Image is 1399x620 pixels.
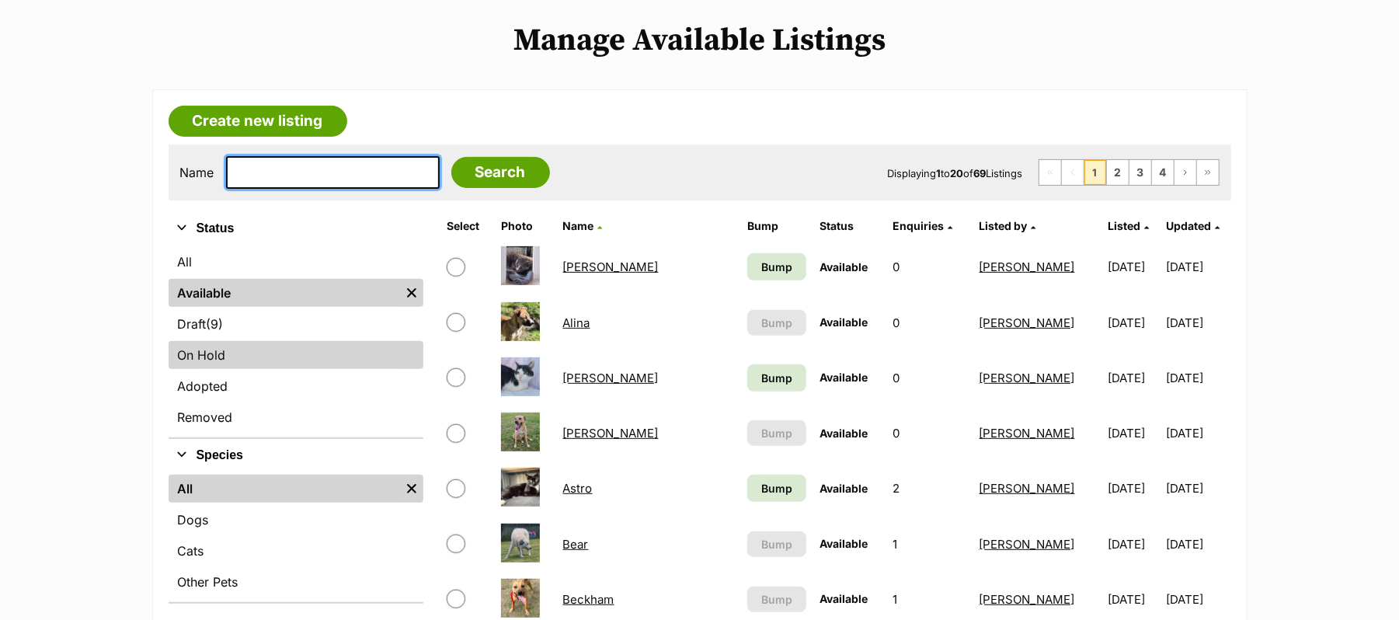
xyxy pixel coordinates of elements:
[1166,219,1211,232] span: Updated
[761,425,792,441] span: Bump
[169,106,347,137] a: Create new listing
[974,167,987,179] strong: 69
[1101,240,1164,294] td: [DATE]
[886,406,971,460] td: 0
[1101,351,1164,405] td: [DATE]
[1166,240,1229,294] td: [DATE]
[1039,159,1220,186] nav: Pagination
[747,531,806,557] button: Bump
[563,315,590,330] a: Alina
[820,315,868,329] span: Available
[1166,406,1229,460] td: [DATE]
[980,592,1075,607] a: [PERSON_NAME]
[980,537,1075,552] a: [PERSON_NAME]
[980,219,1028,232] span: Listed by
[1175,160,1196,185] a: Next page
[169,568,423,596] a: Other Pets
[761,315,792,331] span: Bump
[169,341,423,369] a: On Hold
[820,482,868,495] span: Available
[1084,160,1106,185] span: Page 1
[1039,160,1061,185] span: First page
[169,506,423,534] a: Dogs
[169,218,423,239] button: Status
[1197,160,1219,185] a: Last page
[741,214,813,239] th: Bump
[1166,351,1229,405] td: [DATE]
[1166,517,1229,571] td: [DATE]
[747,420,806,446] button: Bump
[951,167,964,179] strong: 20
[747,310,806,336] button: Bump
[563,481,593,496] a: Astro
[761,259,792,275] span: Bump
[761,480,792,496] span: Bump
[169,472,423,602] div: Species
[886,462,971,515] td: 2
[169,279,400,307] a: Available
[820,592,868,605] span: Available
[563,592,614,607] a: Beckham
[980,219,1036,232] a: Listed by
[1101,296,1164,350] td: [DATE]
[563,426,659,441] a: [PERSON_NAME]
[980,481,1075,496] a: [PERSON_NAME]
[937,167,941,179] strong: 1
[169,372,423,400] a: Adopted
[169,445,423,465] button: Species
[1101,517,1164,571] td: [DATE]
[1166,219,1220,232] a: Updated
[495,214,555,239] th: Photo
[169,245,423,437] div: Status
[451,157,550,188] input: Search
[886,240,971,294] td: 0
[169,403,423,431] a: Removed
[888,167,1023,179] span: Displaying to of Listings
[1101,406,1164,460] td: [DATE]
[1166,296,1229,350] td: [DATE]
[169,475,400,503] a: All
[980,259,1075,274] a: [PERSON_NAME]
[761,370,792,386] span: Bump
[980,426,1075,441] a: [PERSON_NAME]
[747,587,806,612] button: Bump
[1129,160,1151,185] a: Page 3
[563,259,659,274] a: [PERSON_NAME]
[563,537,589,552] a: Bear
[1152,160,1174,185] a: Page 4
[886,351,971,405] td: 0
[563,371,659,385] a: [PERSON_NAME]
[1108,219,1140,232] span: Listed
[886,517,971,571] td: 1
[563,219,594,232] span: Name
[820,537,868,550] span: Available
[886,296,971,350] td: 0
[747,364,806,392] a: Bump
[747,475,806,502] a: Bump
[820,260,868,273] span: Available
[1101,462,1164,515] td: [DATE]
[747,253,806,280] a: Bump
[980,315,1075,330] a: [PERSON_NAME]
[1062,160,1084,185] span: Previous page
[893,219,944,232] span: translation missing: en.admin.listings.index.attributes.enquiries
[980,371,1075,385] a: [PERSON_NAME]
[180,165,214,179] label: Name
[563,219,603,232] a: Name
[814,214,886,239] th: Status
[440,214,493,239] th: Select
[400,279,423,307] a: Remove filter
[893,219,952,232] a: Enquiries
[820,427,868,440] span: Available
[400,475,423,503] a: Remove filter
[761,536,792,552] span: Bump
[169,310,423,338] a: Draft
[761,591,792,608] span: Bump
[169,248,423,276] a: All
[820,371,868,384] span: Available
[1166,462,1229,515] td: [DATE]
[207,315,224,333] span: (9)
[1107,160,1129,185] a: Page 2
[169,537,423,565] a: Cats
[501,413,540,451] img: Archie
